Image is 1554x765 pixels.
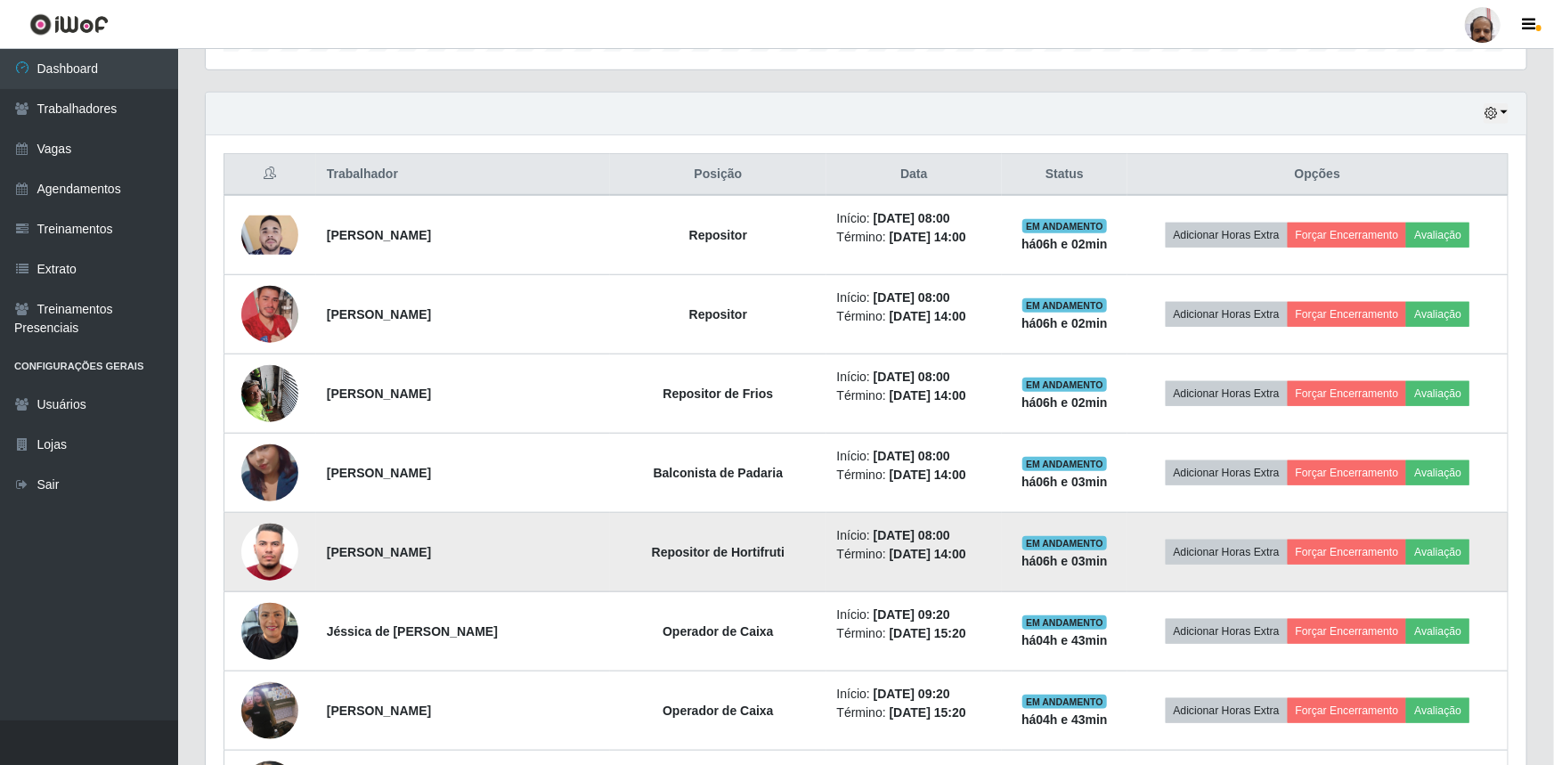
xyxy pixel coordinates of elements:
li: Início: [837,606,992,624]
span: EM ANDAMENTO [1022,536,1107,550]
strong: [PERSON_NAME] [327,387,431,401]
time: [DATE] 08:00 [874,449,950,463]
span: EM ANDAMENTO [1022,695,1107,709]
li: Término: [837,466,992,484]
strong: [PERSON_NAME] [327,228,431,242]
button: Avaliação [1406,540,1469,565]
th: Posição [610,154,826,196]
strong: [PERSON_NAME] [327,466,431,480]
strong: Repositor de Frios [663,387,774,401]
img: 1748279738294.jpeg [241,355,298,431]
strong: [PERSON_NAME] [327,545,431,559]
li: Início: [837,685,992,704]
li: Início: [837,368,992,387]
th: Trabalhador [316,154,610,196]
img: 1756996657392.jpeg [241,514,298,590]
strong: [PERSON_NAME] [327,307,431,321]
strong: Repositor de Hortifruti [652,545,785,559]
time: [DATE] 08:00 [874,370,950,384]
span: EM ANDAMENTO [1022,219,1107,233]
strong: há 06 h e 03 min [1021,554,1108,568]
strong: Operador de Caixa [663,704,774,718]
time: [DATE] 15:20 [890,705,966,720]
button: Adicionar Horas Extra [1166,223,1288,248]
button: Forçar Encerramento [1288,619,1407,644]
time: [DATE] 14:00 [890,230,966,244]
strong: Jéssica de [PERSON_NAME] [327,624,498,639]
strong: Repositor [689,307,747,321]
img: 1725909093018.jpeg [241,593,298,669]
strong: há 06 h e 02 min [1021,395,1108,410]
time: [DATE] 14:00 [890,547,966,561]
button: Adicionar Horas Extra [1166,698,1288,723]
li: Término: [837,228,992,247]
time: [DATE] 08:00 [874,290,950,305]
time: [DATE] 08:00 [874,211,950,225]
span: EM ANDAMENTO [1022,457,1107,471]
li: Início: [837,209,992,228]
time: [DATE] 14:00 [890,309,966,323]
time: [DATE] 09:20 [874,607,950,622]
li: Início: [837,447,992,466]
img: 1725070298663.jpeg [241,660,298,761]
time: [DATE] 09:20 [874,687,950,701]
th: Data [826,154,1003,196]
strong: Balconista de Padaria [654,466,784,480]
button: Forçar Encerramento [1288,540,1407,565]
img: 1741878920639.jpeg [241,264,298,365]
strong: Repositor [689,228,747,242]
strong: há 04 h e 43 min [1021,712,1108,727]
th: Opções [1127,154,1509,196]
li: Término: [837,624,992,643]
time: [DATE] 08:00 [874,528,950,542]
button: Adicionar Horas Extra [1166,381,1288,406]
li: Término: [837,387,992,405]
button: Avaliação [1406,460,1469,485]
button: Avaliação [1406,223,1469,248]
button: Avaliação [1406,698,1469,723]
li: Término: [837,307,992,326]
button: Forçar Encerramento [1288,302,1407,327]
strong: há 06 h e 02 min [1021,316,1108,330]
button: Adicionar Horas Extra [1166,302,1288,327]
strong: há 06 h e 03 min [1021,475,1108,489]
strong: Operador de Caixa [663,624,774,639]
button: Avaliação [1406,381,1469,406]
strong: [PERSON_NAME] [327,704,431,718]
th: Status [1002,154,1127,196]
span: EM ANDAMENTO [1022,615,1107,630]
img: CoreUI Logo [29,13,109,36]
img: 1739020193374.jpeg [241,422,298,524]
button: Forçar Encerramento [1288,460,1407,485]
span: EM ANDAMENTO [1022,378,1107,392]
button: Adicionar Horas Extra [1166,460,1288,485]
strong: há 06 h e 02 min [1021,237,1108,251]
button: Forçar Encerramento [1288,698,1407,723]
strong: há 04 h e 43 min [1021,633,1108,647]
button: Forçar Encerramento [1288,381,1407,406]
button: Forçar Encerramento [1288,223,1407,248]
img: 1724758251870.jpeg [241,216,298,255]
li: Término: [837,545,992,564]
button: Avaliação [1406,302,1469,327]
time: [DATE] 14:00 [890,468,966,482]
li: Início: [837,526,992,545]
time: [DATE] 15:20 [890,626,966,640]
span: EM ANDAMENTO [1022,298,1107,313]
li: Término: [837,704,992,722]
time: [DATE] 14:00 [890,388,966,403]
li: Início: [837,289,992,307]
button: Avaliação [1406,619,1469,644]
button: Adicionar Horas Extra [1166,619,1288,644]
button: Adicionar Horas Extra [1166,540,1288,565]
